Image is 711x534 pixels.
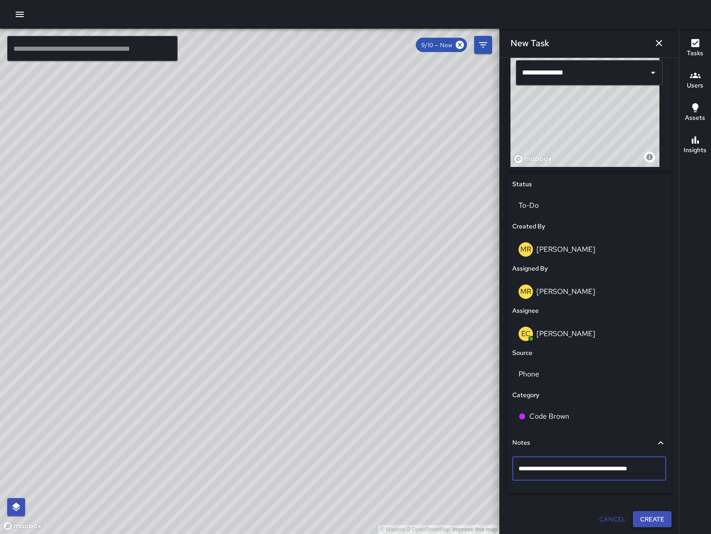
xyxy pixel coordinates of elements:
h6: Assigned By [512,264,548,274]
h6: Assignee [512,306,539,316]
button: Create [633,511,672,528]
h6: Users [687,81,703,91]
p: MR [520,244,531,255]
h6: Assets [685,113,705,123]
button: Open [647,66,659,79]
div: 9/10 — Now [416,38,467,52]
h6: Created By [512,222,545,232]
h6: Insights [684,145,707,155]
p: To-Do [519,200,660,211]
button: Insights [679,129,711,162]
p: Code Brown [529,411,569,422]
p: [PERSON_NAME] [537,287,595,296]
h6: New Task [510,36,549,50]
p: [PERSON_NAME] [537,245,595,254]
p: MR [520,286,531,297]
h6: Status [512,179,532,189]
h6: Notes [512,438,530,448]
h6: Source [512,348,532,358]
p: [PERSON_NAME] [537,329,595,338]
div: Notes [512,433,666,453]
button: Filters [474,36,492,54]
button: Tasks [679,32,711,65]
span: 9/10 — Now [416,41,458,49]
p: EC [521,328,531,339]
h6: Category [512,390,539,400]
p: Phone [519,369,660,380]
h6: Tasks [687,48,703,58]
button: Cancel [596,511,629,528]
button: Assets [679,97,711,129]
button: Users [679,65,711,97]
